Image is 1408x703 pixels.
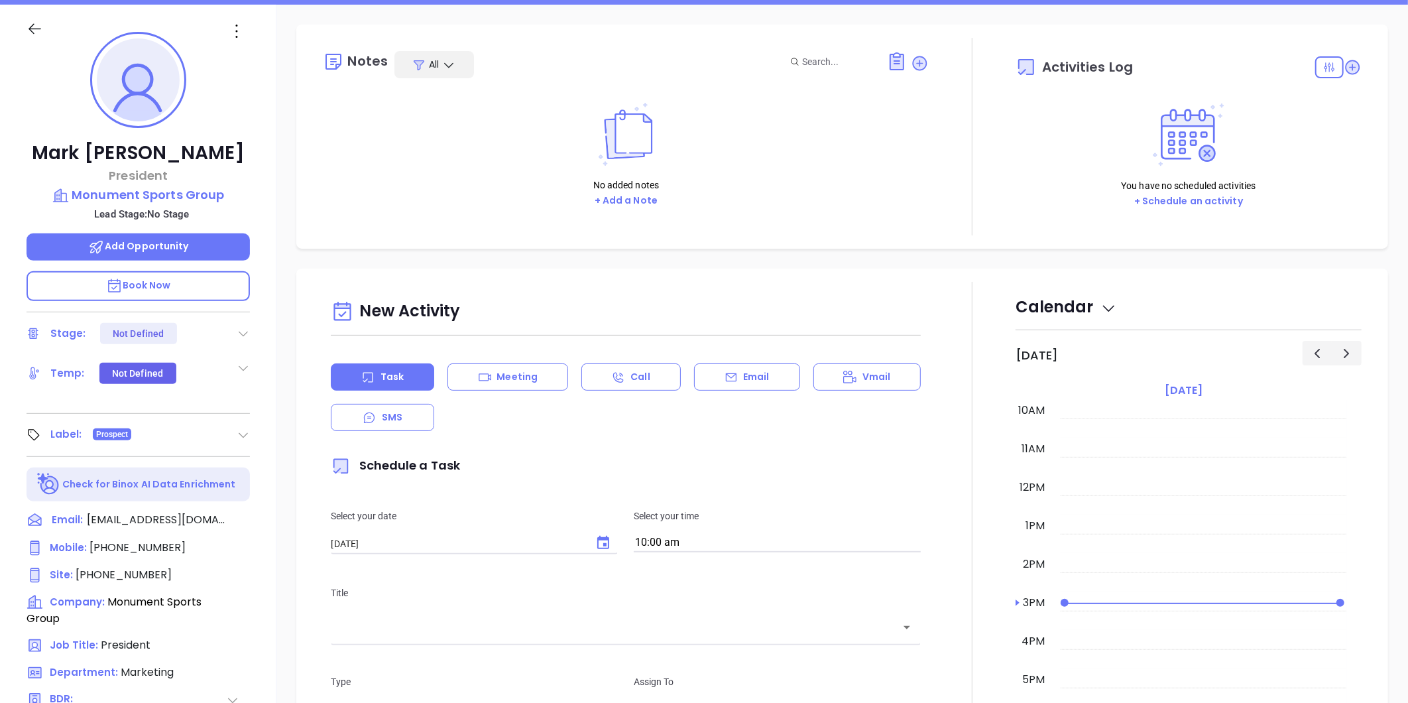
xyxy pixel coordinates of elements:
span: Site : [50,568,73,582]
img: profile-user [97,38,180,121]
p: SMS [382,411,402,424]
div: 5pm [1020,672,1047,688]
div: Not Defined [113,323,164,344]
input: MM/DD/YYYY [331,537,585,550]
p: Lead Stage: No Stage [33,206,250,223]
div: 4pm [1019,633,1047,649]
span: Prospect [96,427,129,442]
button: + Add a Note [591,193,662,208]
span: Email: [52,512,83,529]
p: You have no scheduled activities [1121,178,1256,193]
span: Department: [50,665,118,679]
span: Schedule a Task [331,457,460,474]
p: Select your date [331,509,618,523]
span: Job Title: [50,638,98,652]
div: 2pm [1020,556,1047,572]
span: Calendar [1016,296,1117,318]
p: Type [331,674,618,689]
span: [PHONE_NUMBER] [76,567,172,582]
div: Not Defined [112,363,163,384]
div: 1pm [1023,518,1047,534]
span: Add Opportunity [88,239,189,253]
span: Book Now [106,279,171,292]
span: Activities Log [1042,60,1133,74]
span: [PHONE_NUMBER] [89,540,186,555]
div: Temp: [50,363,85,383]
span: Marketing [121,665,174,680]
p: Mark [PERSON_NAME] [27,141,250,165]
a: Monument Sports Group [27,186,250,204]
div: Stage: [50,324,86,344]
button: Open [898,618,916,637]
p: Call [630,370,650,384]
img: Activities [1153,103,1224,166]
p: Select your time [634,509,921,523]
div: Label: [50,424,82,444]
span: [EMAIL_ADDRESS][DOMAIN_NAME] [87,512,226,528]
div: 3pm [1020,595,1047,611]
p: Check for Binox AI Data Enrichment [62,478,235,491]
span: Monument Sports Group [27,594,202,626]
p: No added notes [591,178,662,192]
span: Mobile : [50,541,87,554]
button: Choose date, selected date is Sep 18, 2025 [590,530,616,556]
div: New Activity [331,295,921,329]
button: Next day [1332,341,1362,365]
h2: [DATE] [1016,348,1058,363]
p: Meeting [497,370,538,384]
p: Title [331,586,921,600]
div: Notes [347,54,388,68]
img: Ai-Enrich-DaqCidB-.svg [37,473,60,496]
p: President [27,166,250,184]
div: 11am [1019,441,1047,457]
a: [DATE] [1162,381,1205,400]
p: Vmail [862,370,891,384]
span: Company: [50,595,105,609]
p: Task [381,370,404,384]
p: Assign To [634,674,921,689]
img: Notes [590,103,662,166]
input: Search... [802,54,872,69]
div: 12pm [1017,479,1047,495]
button: + Schedule an activity [1130,194,1247,209]
p: Email [743,370,770,384]
div: 10am [1016,403,1047,418]
span: All [429,58,439,71]
button: Previous day [1303,341,1332,365]
span: President [101,637,150,653]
